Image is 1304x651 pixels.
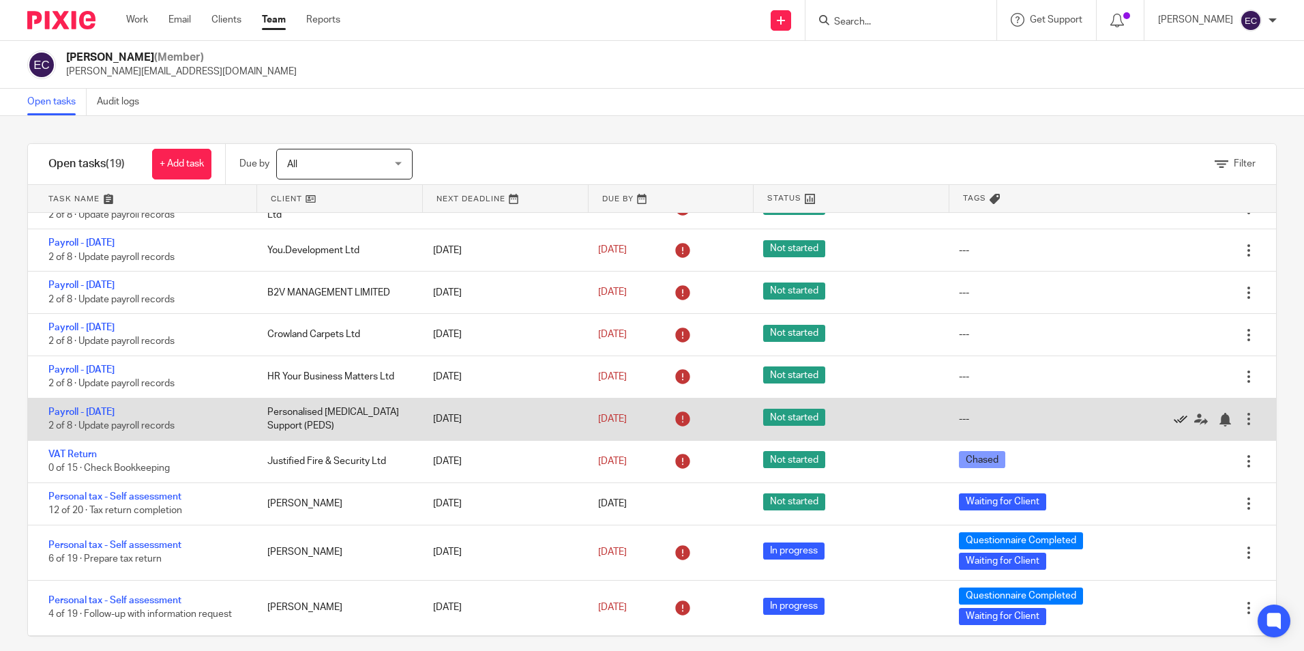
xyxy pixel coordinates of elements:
span: [DATE] [598,414,627,424]
span: All [287,160,297,169]
span: Not started [763,283,825,300]
div: You.Development Ltd [254,237,419,264]
span: Not started [763,493,825,510]
div: Crowland Carpets Ltd [254,321,419,348]
div: [DATE] [419,594,584,621]
a: Payroll - [DATE] [48,365,115,375]
div: --- [959,328,969,341]
a: Team [262,13,286,27]
div: --- [959,286,969,300]
a: Work [126,13,148,27]
div: --- [959,412,969,426]
a: Payroll - [DATE] [48,238,115,248]
div: [DATE] [419,538,584,566]
div: [PERSON_NAME] [254,538,419,566]
span: 12 of 20 · Tax return completion [48,506,182,515]
a: Payroll - [DATE] [48,407,115,417]
span: 2 of 8 · Update payroll records [48,421,175,431]
div: --- [959,244,969,257]
span: In progress [763,598,825,615]
input: Search [833,16,955,29]
a: Email [168,13,191,27]
p: [PERSON_NAME][EMAIL_ADDRESS][DOMAIN_NAME] [66,65,297,78]
a: VAT Return [48,450,97,459]
a: Audit logs [97,89,149,115]
span: Filter [1234,159,1256,169]
a: + Add task [152,149,211,179]
span: [DATE] [598,457,627,466]
span: 4 of 19 · Follow-up with information request [48,610,232,620]
div: Justified Fire & Security Ltd [254,448,419,475]
span: [DATE] [598,547,627,557]
div: HR Your Business Matters Ltd [254,363,419,390]
h1: Open tasks [48,157,125,171]
span: [DATE] [598,246,627,255]
span: [DATE] [598,203,627,213]
a: Personal tax - Self assessment [48,540,181,550]
a: Personal tax - Self assessment [48,492,181,502]
span: Not started [763,451,825,468]
span: 2 of 8 · Update payroll records [48,379,175,389]
span: [DATE] [598,330,627,339]
span: 2 of 8 · Update payroll records [48,337,175,347]
p: [PERSON_NAME] [1158,13,1233,27]
span: 2 of 8 · Update payroll records [48,210,175,220]
div: [DATE] [419,279,584,306]
span: Get Support [1030,15,1082,25]
span: [DATE] [598,372,627,381]
span: 2 of 8 · Update payroll records [48,252,175,262]
span: Waiting for Client [959,493,1046,510]
a: Open tasks [27,89,87,115]
a: Personal tax - Self assessment [48,596,181,605]
div: [DATE] [419,321,584,348]
a: Clients [211,13,241,27]
div: [DATE] [419,490,584,517]
span: Questionnaire Completed [959,588,1083,605]
span: [DATE] [598,499,627,508]
a: Reports [306,13,340,27]
a: Mark as done [1174,412,1194,426]
div: Personalised [MEDICAL_DATA] Support (PEDS) [254,399,419,440]
div: [PERSON_NAME] [254,490,419,517]
h2: [PERSON_NAME] [66,50,297,65]
span: Not started [763,366,825,384]
div: [DATE] [419,237,584,264]
span: Questionnaire Completed [959,532,1083,549]
span: Tags [963,192,986,204]
span: [DATE] [598,287,627,297]
span: Status [767,192,801,204]
a: Payroll - [DATE] [48,323,115,332]
div: [DATE] [419,448,584,475]
img: svg%3E [27,50,56,79]
div: B2V MANAGEMENT LIMITED [254,279,419,306]
span: Not started [763,409,825,426]
span: 0 of 15 · Check Bookkeeping [48,463,170,473]
span: Not started [763,325,825,342]
div: --- [959,370,969,384]
span: (Member) [154,52,204,63]
span: Not started [763,240,825,257]
div: [PERSON_NAME] [254,594,419,621]
span: [DATE] [598,603,627,612]
img: Pixie [27,11,95,29]
span: Waiting for Client [959,553,1046,570]
img: svg%3E [1240,10,1262,31]
div: [DATE] [419,405,584,433]
span: Chased [959,451,1005,468]
span: Waiting for Client [959,608,1046,625]
a: Payroll - [DATE] [48,280,115,290]
div: [DATE] [419,363,584,390]
p: Due by [239,157,269,171]
span: 6 of 19 · Prepare tax return [48,555,162,564]
span: In progress [763,542,825,560]
span: 2 of 8 · Update payroll records [48,295,175,304]
span: (19) [106,158,125,169]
